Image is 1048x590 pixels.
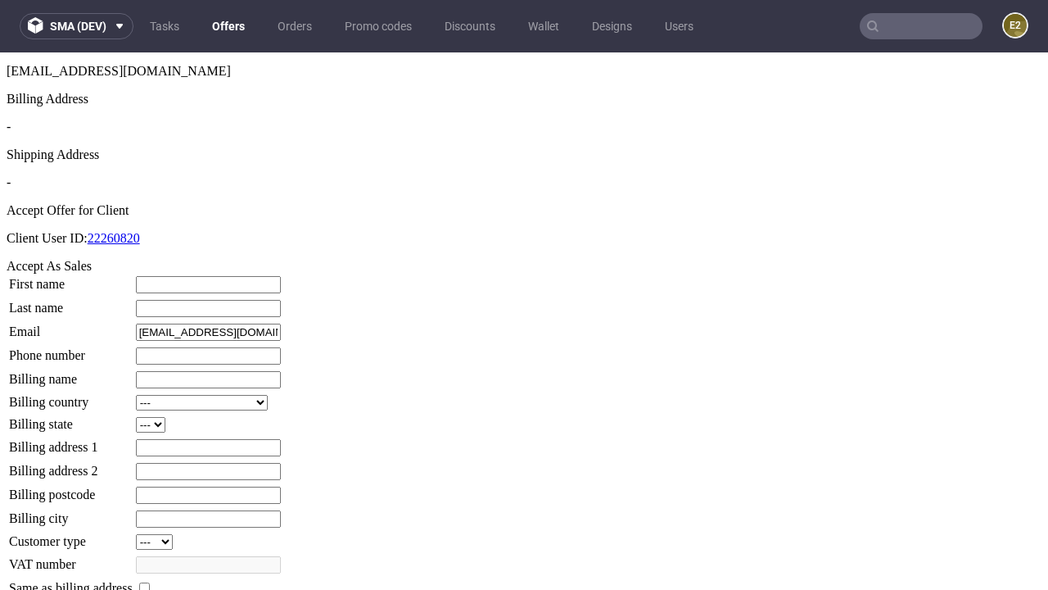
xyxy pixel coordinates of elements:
[202,13,255,39] a: Offers
[7,95,1041,110] div: Shipping Address
[8,247,133,265] td: Last name
[8,223,133,242] td: First name
[8,364,133,381] td: Billing state
[50,20,106,32] span: sma (dev)
[8,294,133,313] td: Phone number
[7,39,1041,54] div: Billing Address
[8,410,133,429] td: Billing address 2
[435,13,505,39] a: Discounts
[7,151,1041,166] div: Accept Offer for Client
[582,13,642,39] a: Designs
[8,342,133,359] td: Billing country
[20,13,133,39] button: sma (dev)
[1004,14,1027,37] figcaption: e2
[7,123,11,137] span: -
[8,318,133,337] td: Billing name
[7,11,231,25] span: [EMAIL_ADDRESS][DOMAIN_NAME]
[518,13,569,39] a: Wallet
[8,386,133,405] td: Billing address 1
[335,13,422,39] a: Promo codes
[8,481,133,498] td: Customer type
[655,13,703,39] a: Users
[8,457,133,476] td: Billing city
[7,179,1041,193] p: Client User ID:
[8,527,133,545] td: Same as billing address
[88,179,140,193] a: 22260820
[268,13,322,39] a: Orders
[8,433,133,452] td: Billing postcode
[7,67,11,81] span: -
[7,206,1041,221] div: Accept As Sales
[8,270,133,289] td: Email
[8,503,133,522] td: VAT number
[140,13,189,39] a: Tasks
